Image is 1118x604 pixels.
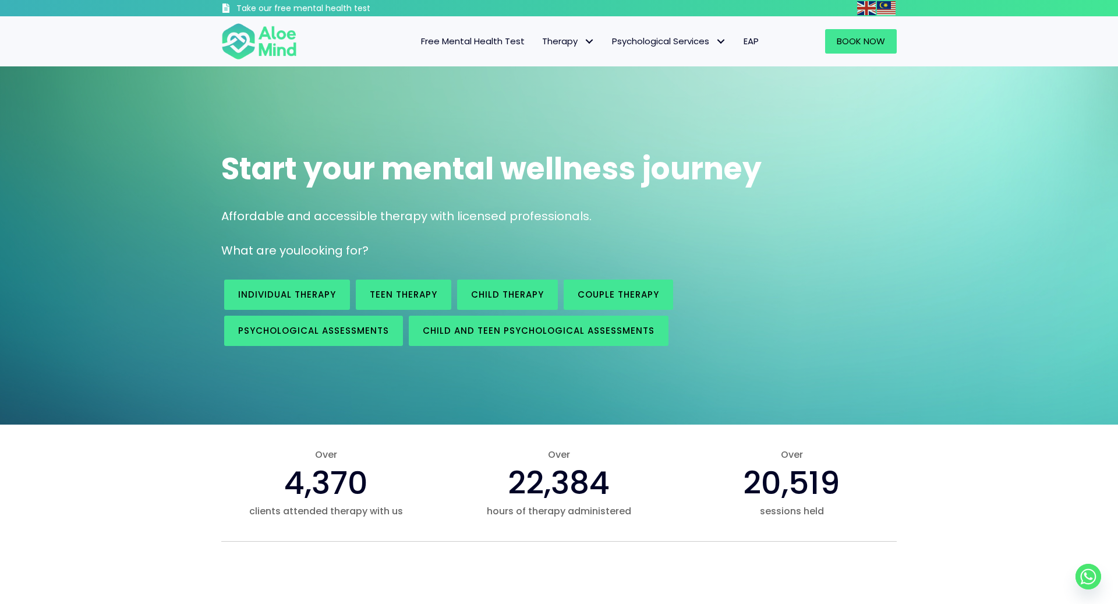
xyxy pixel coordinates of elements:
a: Psychological assessments [224,316,403,346]
img: en [857,1,876,15]
span: looking for? [300,242,369,259]
span: hours of therapy administered [454,504,664,518]
span: 4,370 [284,461,368,505]
span: clients attended therapy with us [221,504,431,518]
a: EAP [735,29,767,54]
a: Book Now [825,29,897,54]
span: 22,384 [508,461,610,505]
a: Malay [877,1,897,15]
a: Free Mental Health Test [412,29,533,54]
span: Individual therapy [238,288,336,301]
a: Child and Teen Psychological assessments [409,316,668,346]
a: Individual therapy [224,280,350,310]
span: Child and Teen Psychological assessments [423,324,654,337]
a: English [857,1,877,15]
span: 20,519 [743,461,840,505]
span: Psychological assessments [238,324,389,337]
span: Child Therapy [471,288,544,301]
a: Child Therapy [457,280,558,310]
span: Psychological Services [612,35,726,47]
span: Over [687,448,897,461]
h3: Take our free mental health test [236,3,433,15]
span: Psychological Services: submenu [712,33,729,50]
img: ms [877,1,896,15]
span: What are you [221,242,300,259]
span: Therapy [542,35,595,47]
a: TherapyTherapy: submenu [533,29,603,54]
span: Couple therapy [578,288,659,301]
a: Take our free mental health test [221,3,433,16]
span: Therapy: submenu [581,33,597,50]
img: Aloe mind Logo [221,22,297,61]
span: Start your mental wellness journey [221,147,762,190]
span: Over [454,448,664,461]
a: Whatsapp [1075,564,1101,589]
span: EAP [744,35,759,47]
span: Teen Therapy [370,288,437,301]
nav: Menu [312,29,767,54]
a: Couple therapy [564,280,673,310]
span: Free Mental Health Test [421,35,525,47]
span: sessions held [687,504,897,518]
a: Teen Therapy [356,280,451,310]
span: Over [221,448,431,461]
span: Book Now [837,35,885,47]
a: Psychological ServicesPsychological Services: submenu [603,29,735,54]
p: Affordable and accessible therapy with licensed professionals. [221,208,897,225]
